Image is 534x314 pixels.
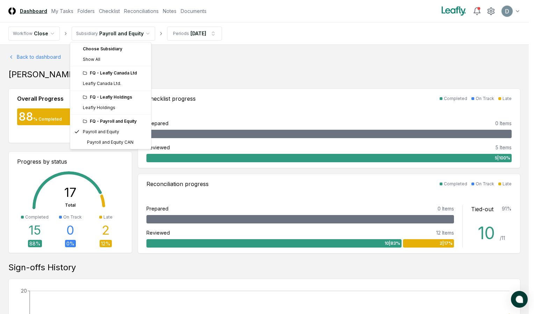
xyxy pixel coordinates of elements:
[83,80,121,87] div: Leafly Canada Ltd.
[83,105,115,111] div: Leafly Holdings
[83,70,147,76] div: FQ - Leafly Canada Ltd
[83,129,119,135] div: Payroll and Equity
[83,56,100,63] span: Show All
[83,94,147,100] div: FQ - Leafly Holdings
[72,44,150,54] div: Choose Subsidiary
[83,118,147,124] div: FQ - Payroll and Equity
[83,139,133,145] div: Payroll and Equity CAN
